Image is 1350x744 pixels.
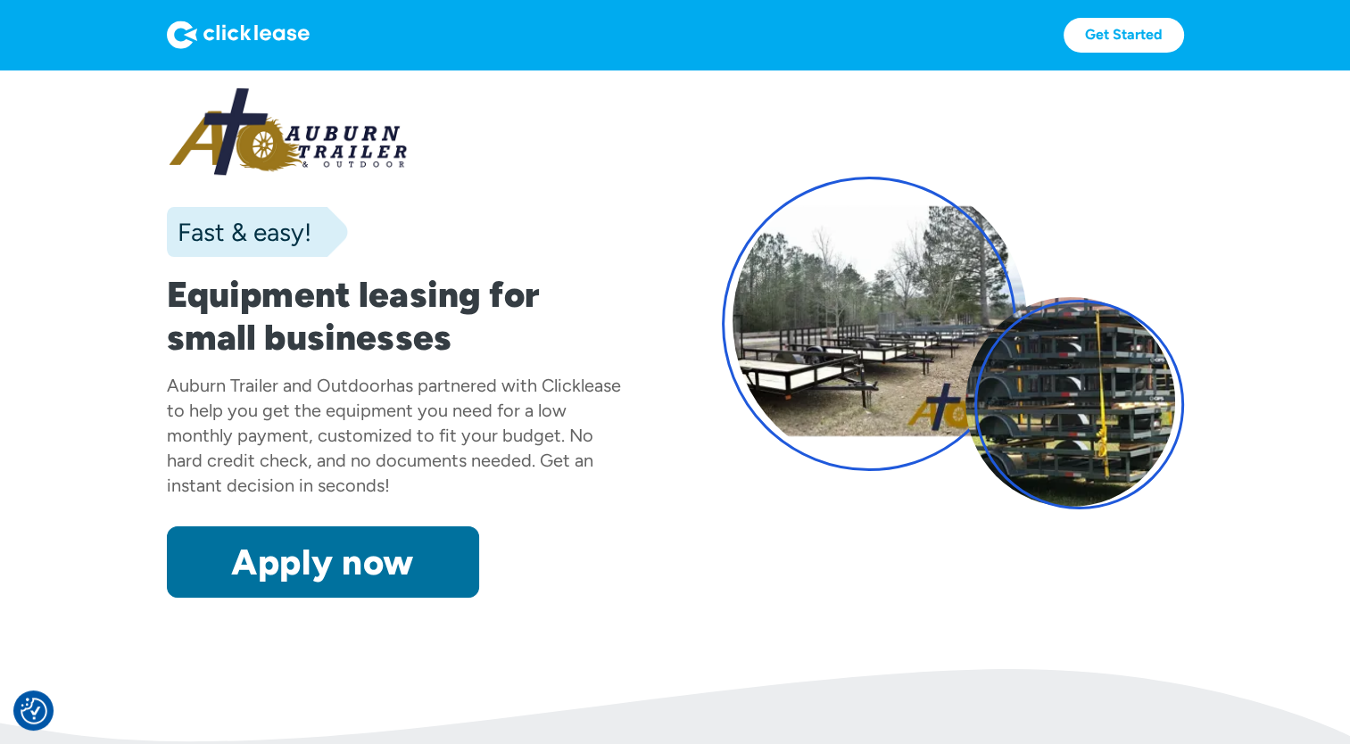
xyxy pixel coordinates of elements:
a: Get Started [1064,18,1184,53]
div: Fast & easy! [167,214,311,250]
a: Apply now [167,526,479,598]
h1: Equipment leasing for small businesses [167,273,629,359]
div: has partnered with Clicklease to help you get the equipment you need for a low monthly payment, c... [167,375,621,496]
img: Revisit consent button [21,698,47,724]
img: Logo [167,21,310,49]
div: Auburn Trailer and Outdoor [167,375,386,396]
button: Consent Preferences [21,698,47,724]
